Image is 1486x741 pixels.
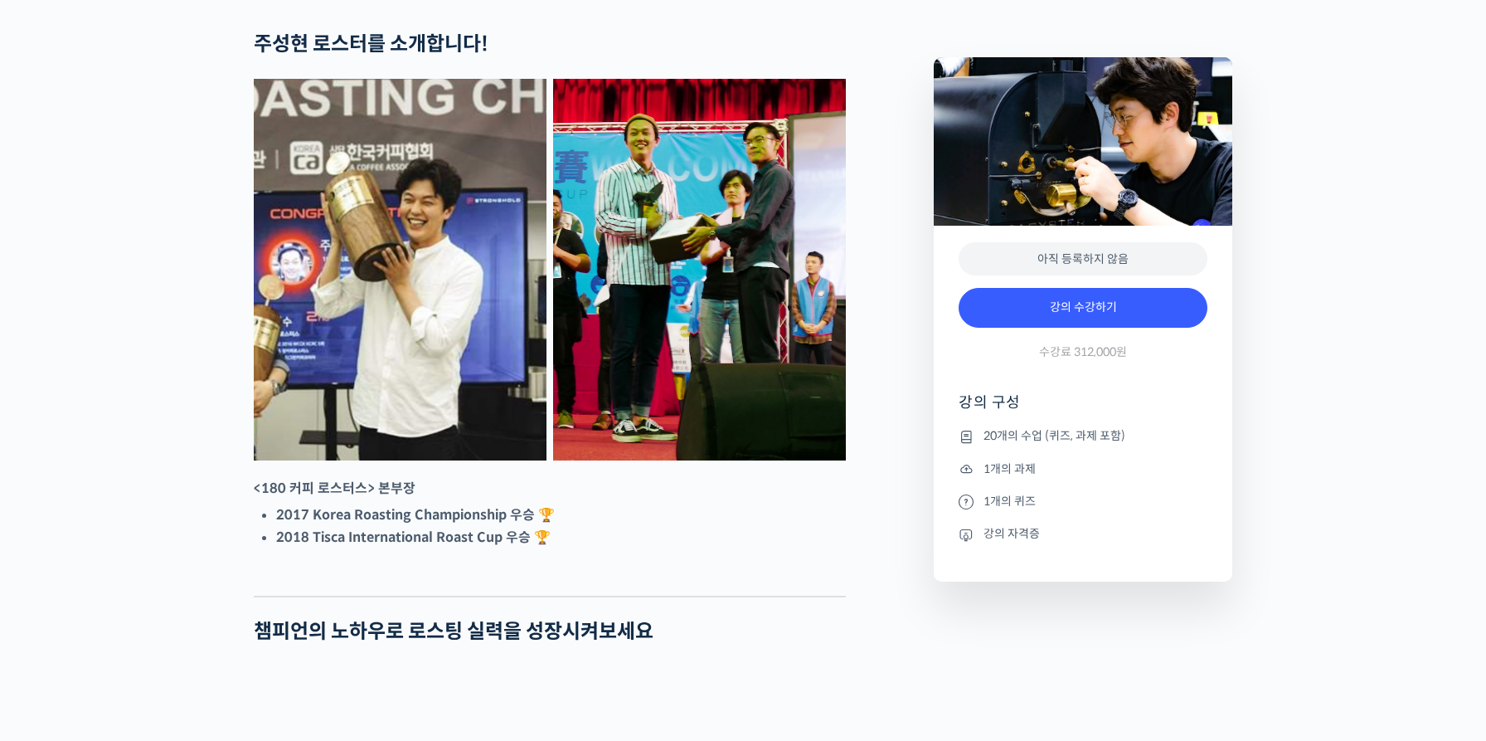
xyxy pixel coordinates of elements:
[5,526,109,568] a: 홈
[254,480,415,497] strong: <180 커피 로스터스> 본부장
[959,427,1207,446] li: 20개의 수업 (퀴즈, 과제 포함)
[256,551,276,564] span: 설정
[254,32,488,56] strong: 주성현 로스터를 소개합니다!
[1039,344,1127,360] span: 수강료 312,000원
[959,392,1207,426] h4: 강의 구성
[959,288,1207,328] a: 강의 수강하기
[52,551,62,564] span: 홈
[152,552,172,565] span: 대화
[254,619,653,644] strong: 챔피언의 노하우로 로스팅 실력을 성장시켜보세요
[276,506,555,524] strong: 2017 Korea Roasting Championship 우승 🏆
[959,459,1207,479] li: 1개의 과제
[959,491,1207,511] li: 1개의 퀴즈
[109,526,214,568] a: 대화
[959,524,1207,544] li: 강의 자격증
[214,526,318,568] a: 설정
[276,529,551,546] strong: 2018 Tisca International Roast Cup 우승 🏆
[959,242,1207,276] div: 아직 등록하지 않음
